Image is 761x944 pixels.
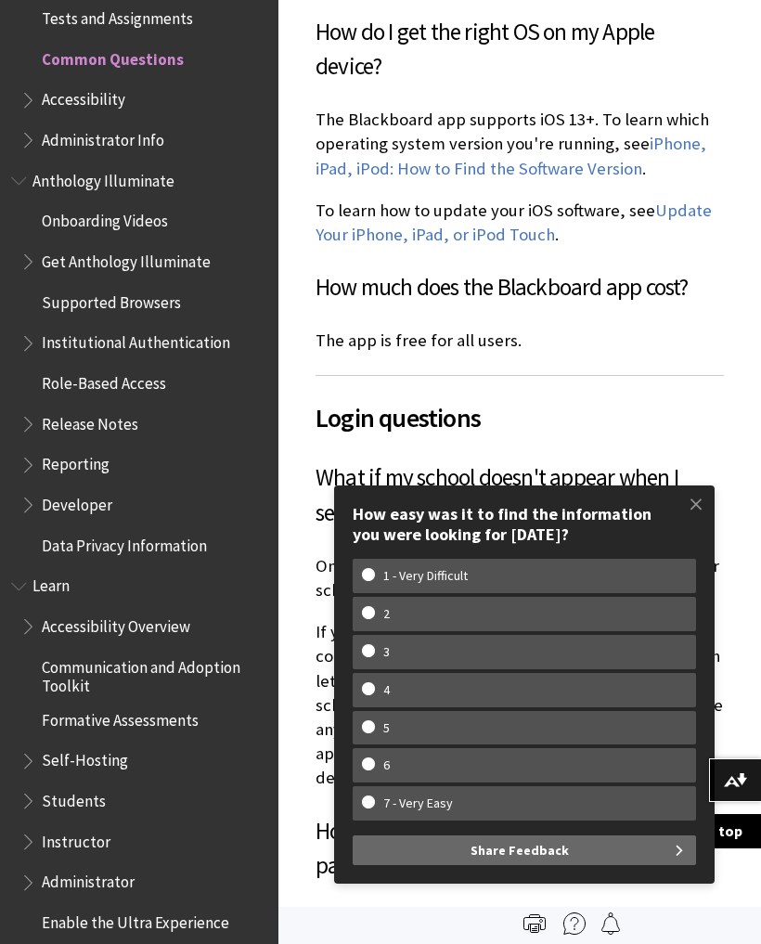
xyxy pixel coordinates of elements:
[316,398,724,437] span: Login questions
[362,644,411,660] w-span: 3
[42,368,166,393] span: Role-Based Access
[42,785,106,810] span: Students
[42,287,181,312] span: Supported Browsers
[316,620,724,790] p: If your school doesn’t appear in the search, please contact your institution’s help desk. The hel...
[362,606,411,622] w-span: 2
[42,867,135,892] span: Administrator
[32,571,70,596] span: Learn
[316,200,712,246] a: Update Your iPhone, iPad, or iPod Touch
[316,15,724,85] h3: How do I get the right OS on my Apple device?
[42,449,110,474] span: Reporting
[362,568,489,584] w-span: 1 - Very Difficult
[316,329,724,353] p: The app is free for all users.
[362,795,474,811] w-span: 7 - Very Easy
[42,3,193,28] span: Tests and Assignments
[42,84,125,110] span: Accessibility
[316,270,724,305] h3: How much does the Blackboard app cost?
[353,835,696,865] button: Share Feedback
[42,611,190,636] span: Accessibility Overview
[563,912,586,935] img: More help
[32,165,174,190] span: Anthology Illuminate
[11,165,267,562] nav: Book outline for Anthology Illuminate
[42,745,128,770] span: Self-Hosting
[316,133,706,179] a: iPhone, iPad, iPod: How to Find the Software Version
[523,912,546,935] img: Print
[316,814,724,885] h3: How do I get help with my username or password?
[316,460,724,531] h3: What if my school doesn't appear when I search?
[42,530,207,555] span: Data Privacy Information
[42,705,199,730] span: Formative Assessments
[42,408,138,433] span: Release Notes
[42,652,265,695] span: Communication and Adoption Toolkit
[362,682,411,698] w-span: 4
[42,328,230,353] span: Institutional Authentication
[42,124,164,149] span: Administrator Info
[600,912,622,935] img: Follow this page
[42,246,211,271] span: Get Anthology Illuminate
[42,206,168,231] span: Onboarding Videos
[42,826,110,851] span: Instructor
[362,757,411,773] w-span: 6
[471,835,569,865] span: Share Feedback
[316,554,724,602] p: On the app’s login screen, search for the name of your school.
[42,489,112,514] span: Developer
[316,108,724,181] p: The Blackboard app supports iOS 13+. To learn which operating system version you're running, see .
[42,44,184,69] span: Common Questions
[353,504,696,544] div: How easy was it to find the information you were looking for [DATE]?
[316,199,724,247] p: To learn how to update your iOS software, see .
[362,720,411,736] w-span: 5
[42,907,229,932] span: Enable the Ultra Experience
